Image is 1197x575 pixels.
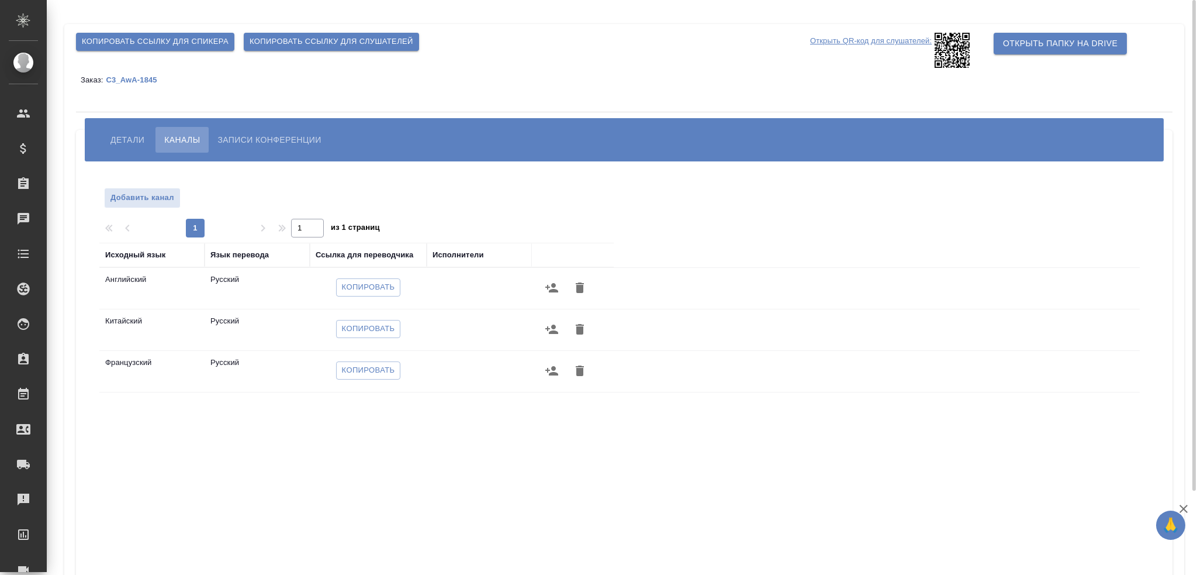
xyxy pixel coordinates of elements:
p: Открыть QR-код для слушателей: [810,33,932,68]
button: Назначить исполнителей [538,274,566,302]
button: Назначить исполнителей [538,315,566,343]
button: Удалить канал [566,315,594,343]
button: Копировать [336,320,401,338]
a: C3_AwA-1845 [106,75,165,84]
td: Китайский [99,309,205,350]
span: Копировать [342,281,395,294]
span: Детали [110,133,144,147]
button: Копировать [336,278,401,297]
span: Копировать ссылку для спикера [82,35,229,49]
span: Каналы [164,133,200,147]
div: Ссылка для переводчика [316,249,413,261]
button: Добавить канал [104,188,181,208]
button: 🙏 [1156,511,1185,540]
span: Добавить канал [110,191,174,205]
span: Копировать [342,364,395,377]
button: Копировать ссылку для слушателей [244,33,419,51]
button: Назначить исполнителей [538,357,566,385]
span: Открыть папку на Drive [1003,36,1118,51]
div: Исходный язык [105,249,165,261]
div: Исполнители [433,249,484,261]
td: Английский [99,268,205,309]
button: Копировать ссылку для спикера [76,33,234,51]
span: Копировать [342,322,395,336]
p: Заказ: [81,75,106,84]
span: из 1 страниц [331,221,380,237]
button: Удалить канал [566,357,594,385]
td: Русский [205,268,310,309]
span: Записи конференции [217,133,321,147]
button: Копировать [336,361,401,380]
span: 🙏 [1161,513,1181,538]
span: Копировать ссылку для слушателей [250,35,413,49]
td: Французский [99,351,205,392]
button: Удалить канал [566,274,594,302]
td: Русский [205,351,310,392]
td: Русский [205,309,310,350]
button: Открыть папку на Drive [994,33,1127,54]
div: Язык перевода [210,249,269,261]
